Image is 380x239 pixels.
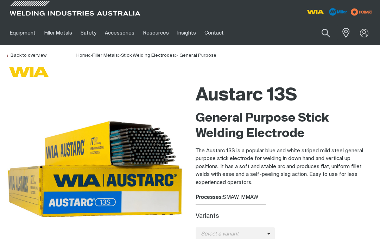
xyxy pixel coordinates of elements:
button: Search products [314,25,338,41]
a: Home [76,53,89,58]
a: Filler Metals [40,21,76,45]
span: > [89,53,92,58]
a: Stick Welding Electrodes [121,53,175,58]
span: > [175,53,178,58]
img: miller [349,7,374,17]
div: SMAW, MMAW [196,194,374,202]
span: > [118,53,121,58]
h1: Austarc 13S [196,84,374,107]
a: Back to overview of General Purpose [6,53,46,58]
a: Insights [173,21,200,45]
a: Safety [76,21,101,45]
span: Home [76,53,89,58]
nav: Main [6,21,282,45]
strong: Processes: [196,195,223,200]
a: Contact [200,21,228,45]
h2: General Purpose Stick Welding Electrode [196,111,374,142]
a: Resources [139,21,173,45]
a: Equipment [6,21,40,45]
span: Select a variant [196,230,267,238]
input: Product name or item number... [305,25,338,41]
label: Variants [196,213,219,219]
a: Filler Metals [92,53,118,58]
a: Accessories [101,21,139,45]
p: The Austarc 13S is a popular blue and white striped mild steel general purpose stick electrode fo... [196,147,374,187]
a: General Purpose [179,53,216,58]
